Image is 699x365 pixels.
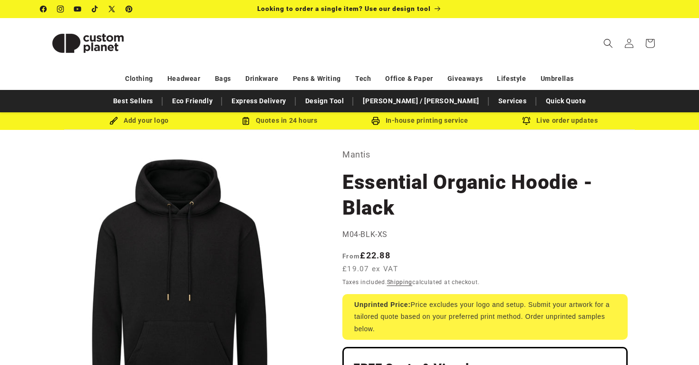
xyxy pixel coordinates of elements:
a: Services [494,93,532,109]
strong: £22.88 [342,250,390,260]
img: Brush Icon [109,117,118,125]
div: In-house printing service [349,115,490,127]
a: Office & Paper [385,70,433,87]
span: M04-BLK-XS [342,230,388,239]
a: Tech [355,70,371,87]
a: Clothing [125,70,153,87]
summary: Search [598,33,619,54]
a: Design Tool [301,93,349,109]
a: Headwear [167,70,201,87]
img: Order updates [522,117,531,125]
a: Eco Friendly [167,93,217,109]
h1: Essential Organic Hoodie - Black [342,169,628,221]
a: Express Delivery [227,93,291,109]
img: Custom Planet [40,22,136,65]
a: Giveaways [447,70,483,87]
a: Shipping [387,279,413,286]
div: Taxes included. calculated at checkout. [342,277,628,287]
div: Quotes in 24 hours [209,115,349,127]
a: [PERSON_NAME] / [PERSON_NAME] [358,93,484,109]
img: Order Updates Icon [242,117,250,125]
a: Custom Planet [37,18,139,68]
a: Lifestyle [497,70,526,87]
img: In-house printing [371,117,380,125]
a: Best Sellers [108,93,158,109]
span: Looking to order a single item? Use our design tool [257,5,431,12]
p: Mantis [342,147,628,162]
div: Live order updates [490,115,630,127]
a: Drinkware [245,70,278,87]
span: £19.07 ex VAT [342,264,398,275]
a: Bags [215,70,231,87]
a: Quick Quote [541,93,591,109]
a: Pens & Writing [293,70,341,87]
strong: Unprinted Price: [354,301,411,308]
div: Add your logo [69,115,209,127]
span: From [342,252,360,260]
a: Umbrellas [541,70,574,87]
div: Price excludes your logo and setup. Submit your artwork for a tailored quote based on your prefer... [342,294,628,340]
